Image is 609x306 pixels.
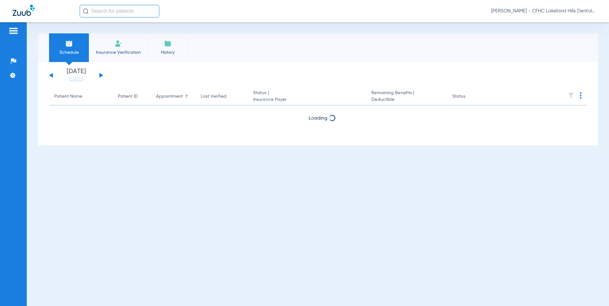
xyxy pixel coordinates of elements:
[54,93,82,100] div: Patient Name
[54,93,108,100] div: Patient Name
[580,92,582,99] img: group-dot-blue.svg
[491,8,596,14] span: [PERSON_NAME] - CFHC Lakeland Hills Dental
[118,93,146,100] div: Patient ID
[248,88,366,106] th: Status |
[153,49,183,56] span: History
[156,93,190,100] div: Appointment
[309,116,327,121] span: Loading
[366,88,447,106] th: Remaining Benefits |
[115,40,122,47] img: Manual Insurance Verification
[568,92,574,99] img: filter.svg
[94,49,143,56] span: Insurance Verification
[118,93,138,100] div: Patient ID
[253,96,361,103] span: Insurance Payer
[65,40,73,47] img: Schedule
[201,93,226,100] div: Last Verified
[54,49,84,56] span: Schedule
[8,27,18,35] img: hamburger-icon
[371,96,442,103] span: Deductible
[164,40,172,47] img: History
[201,93,243,100] div: Last Verified
[57,68,95,82] li: [DATE]
[80,5,159,17] input: Search for patients
[447,88,490,106] th: Status
[156,93,183,100] div: Appointment
[13,5,35,16] img: Zuub Logo
[83,8,89,14] img: Search Icon
[57,76,95,82] a: [DATE]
